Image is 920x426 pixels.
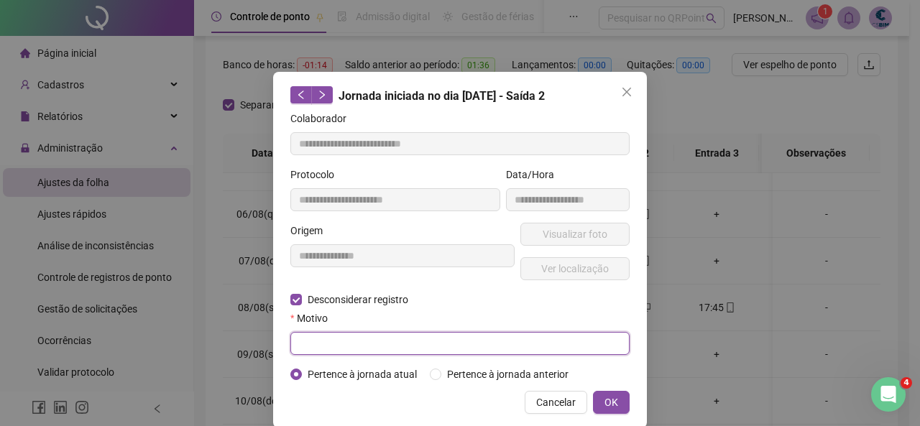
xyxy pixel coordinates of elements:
span: right [317,90,327,100]
button: Ver localização [520,257,630,280]
label: Motivo [290,310,337,326]
span: Cancelar [536,394,576,410]
span: close [621,86,632,98]
span: Desconsiderar registro [302,292,414,307]
label: Data/Hora [506,167,563,182]
label: Protocolo [290,167,344,182]
button: left [290,86,312,103]
button: Visualizar foto [520,223,630,246]
span: 4 [901,377,912,389]
div: Jornada iniciada no dia [DATE] - Saída 2 [290,86,630,105]
span: Pertence à jornada atual [302,366,423,382]
span: Pertence à jornada anterior [441,366,574,382]
span: left [296,90,306,100]
button: Cancelar [525,391,587,414]
button: Close [615,80,638,103]
button: right [311,86,333,103]
iframe: Intercom live chat [871,377,906,412]
span: OK [604,394,618,410]
button: OK [593,391,630,414]
label: Origem [290,223,332,239]
label: Colaborador [290,111,356,126]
